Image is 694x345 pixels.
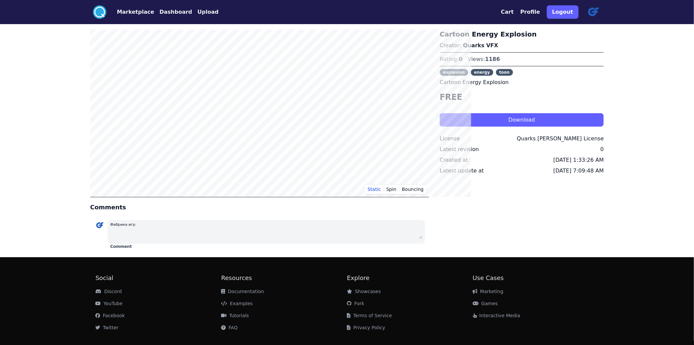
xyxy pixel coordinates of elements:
button: Profile [520,8,540,16]
img: profile [94,220,105,231]
a: Terms of Service [347,313,392,318]
small: Фабрика игр [110,222,135,227]
a: Privacy Policy [347,325,385,330]
button: Spin [384,184,399,194]
a: Fork [347,301,365,306]
a: YouTube [96,301,123,306]
a: FAQ [221,325,238,330]
button: Bouncing [399,184,426,194]
button: Marketplace [117,8,154,16]
button: Cart [501,8,514,16]
a: Documentation [221,289,264,294]
div: Views: [468,55,500,63]
a: Interactive Media [473,313,520,318]
h2: Explore [347,273,473,283]
a: Logout [547,3,579,21]
h4: Comments [90,203,429,212]
a: Twitter [96,325,119,330]
a: Examples [221,301,253,306]
span: 1186 [485,56,500,62]
div: Quarks [PERSON_NAME] License [517,135,604,143]
span: toon [496,69,513,76]
a: Upload [192,8,218,16]
div: 0 [600,145,604,153]
a: Marketing [473,289,504,294]
img: profile [585,4,601,20]
h2: Social [96,273,221,283]
a: Quarks VFX [463,42,498,49]
h2: Use Cases [473,273,599,283]
button: Dashboard [160,8,192,16]
a: Dashboard [154,8,192,16]
button: Logout [547,5,579,19]
a: Facebook [96,313,125,318]
button: Download [440,113,604,127]
a: Showcases [347,289,381,294]
p: Cartoon Energy Explosion [440,78,604,86]
button: Upload [197,8,218,16]
div: [DATE] 1:33:26 AM [554,156,604,164]
h2: Resources [221,273,347,283]
button: Comment [110,244,132,249]
a: Games [473,301,498,306]
a: Discord [96,289,122,294]
a: Marketplace [106,8,154,16]
button: Static [365,184,384,194]
div: [DATE] 7:09:48 AM [554,167,604,175]
h3: Cartoon Energy Explosion [440,29,604,39]
p: Creator: [440,42,604,50]
a: Tutorials [221,313,249,318]
span: energy [471,69,493,76]
h4: FREE [440,92,604,102]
